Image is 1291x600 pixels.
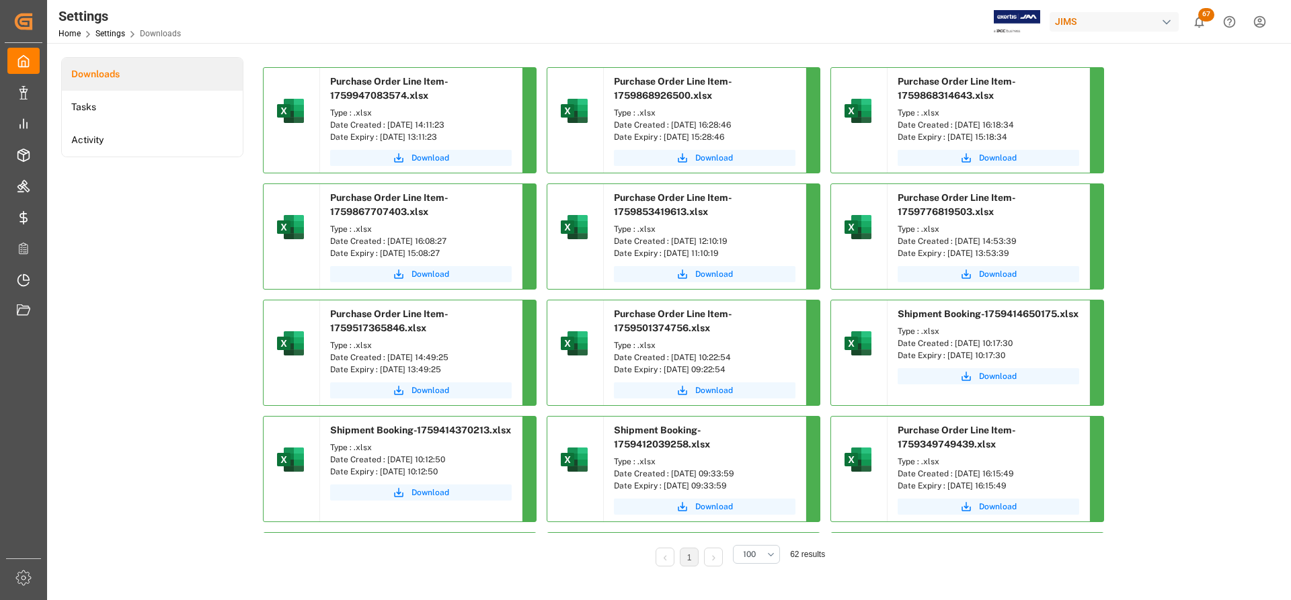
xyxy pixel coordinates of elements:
[979,152,1017,164] span: Download
[898,150,1079,166] button: Download
[412,152,449,164] span: Download
[614,266,795,282] button: Download
[274,211,307,243] img: microsoft-excel-2019--v1.png
[1050,12,1179,32] div: JIMS
[898,308,1079,319] span: Shipment Booking-1759414650175.xlsx
[898,247,1079,259] div: Date Expiry : [DATE] 13:53:39
[412,486,449,499] span: Download
[733,545,780,564] button: open menu
[687,553,692,562] a: 1
[842,327,874,359] img: microsoft-excel-2019--v1.png
[898,107,1079,119] div: Type : .xlsx
[330,425,511,435] span: Shipment Booking-1759414370213.xlsx
[695,384,733,396] span: Download
[412,268,449,280] span: Download
[614,308,732,333] span: Purchase Order Line Item-1759501374756.xlsx
[330,266,512,282] button: Download
[95,29,125,38] a: Settings
[614,247,795,259] div: Date Expiry : [DATE] 11:10:19
[614,382,795,398] a: Download
[614,192,732,217] span: Purchase Order Line Item-1759853419613.xlsx
[330,466,512,478] div: Date Expiry : [DATE] 10:12:50
[979,268,1017,280] span: Download
[330,441,512,454] div: Type : .xlsx
[680,548,699,566] li: 1
[330,454,512,466] div: Date Created : [DATE] 10:12:50
[898,76,1016,101] span: Purchase Order Line Item-1759868314643.xlsx
[695,152,733,164] span: Download
[274,95,307,127] img: microsoft-excel-2019--v1.png
[656,548,674,566] li: Previous Page
[898,456,1079,468] div: Type : .xlsx
[898,468,1079,480] div: Date Created : [DATE] 16:15:49
[330,119,512,131] div: Date Created : [DATE] 14:11:23
[614,456,795,468] div: Type : .xlsx
[898,131,1079,143] div: Date Expiry : [DATE] 15:18:34
[842,211,874,243] img: microsoft-excel-2019--v1.png
[695,268,733,280] span: Download
[330,192,448,217] span: Purchase Order Line Item-1759867707403.xlsx
[898,266,1079,282] a: Download
[330,247,512,259] div: Date Expiry : [DATE] 15:08:27
[614,480,795,492] div: Date Expiry : [DATE] 09:33:59
[330,308,448,333] span: Purchase Order Line Item-1759517365846.xlsx
[558,95,590,127] img: microsoft-excel-2019--v1.png
[898,119,1079,131] div: Date Created : [DATE] 16:18:34
[614,425,710,449] span: Shipment Booking-1759412039258.xlsx
[614,223,795,235] div: Type : .xlsx
[898,480,1079,492] div: Date Expiry : [DATE] 16:15:49
[898,499,1079,515] button: Download
[614,351,795,363] div: Date Created : [DATE] 10:22:54
[790,550,825,559] span: 62 results
[58,29,81,38] a: Home
[330,484,512,501] button: Download
[330,131,512,143] div: Date Expiry : [DATE] 13:11:23
[62,58,243,91] a: Downloads
[330,76,448,101] span: Purchase Order Line Item-1759947083574.xlsx
[979,501,1017,513] span: Download
[898,325,1079,337] div: Type : .xlsx
[614,119,795,131] div: Date Created : [DATE] 16:28:46
[330,339,512,351] div: Type : .xlsx
[558,327,590,359] img: microsoft-excel-2019--v1.png
[330,150,512,166] button: Download
[704,548,723,566] li: Next Page
[614,150,795,166] button: Download
[898,223,1079,235] div: Type : .xlsx
[58,6,181,26] div: Settings
[842,95,874,127] img: microsoft-excel-2019--v1.png
[898,368,1079,384] button: Download
[558,211,590,243] img: microsoft-excel-2019--v1.png
[695,501,733,513] span: Download
[330,382,512,398] button: Download
[898,192,1016,217] span: Purchase Order Line Item-1759776819503.xlsx
[614,499,795,515] button: Download
[62,91,243,124] a: Tasks
[614,468,795,480] div: Date Created : [DATE] 09:33:59
[274,443,307,476] img: microsoft-excel-2019--v1.png
[62,124,243,157] a: Activity
[898,235,1079,247] div: Date Created : [DATE] 14:53:39
[614,131,795,143] div: Date Expiry : [DATE] 15:28:46
[330,235,512,247] div: Date Created : [DATE] 16:08:27
[979,370,1017,382] span: Download
[842,443,874,476] img: microsoft-excel-2019--v1.png
[614,339,795,351] div: Type : .xlsx
[1050,9,1184,34] button: JIMS
[274,327,307,359] img: microsoft-excel-2019--v1.png
[743,548,756,560] span: 100
[614,76,732,101] span: Purchase Order Line Item-1759868926500.xlsx
[330,351,512,363] div: Date Created : [DATE] 14:49:25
